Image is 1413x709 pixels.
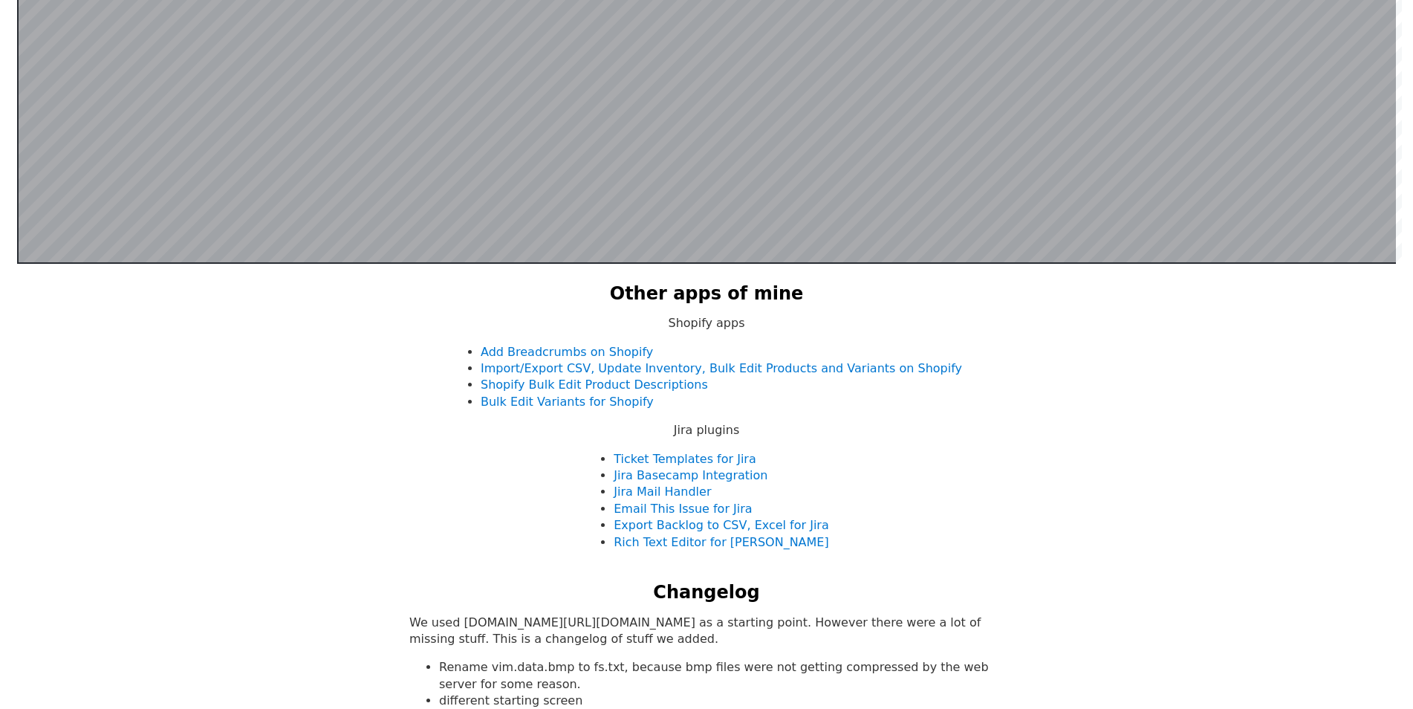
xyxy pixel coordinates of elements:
a: Email This Issue for Jira [614,502,752,516]
a: Add Breadcrumbs on Shopify [481,345,653,359]
a: Rich Text Editor for [PERSON_NAME] [614,535,828,549]
h2: Changelog [653,580,759,606]
a: Shopify Bulk Edit Product Descriptions [481,378,708,392]
a: Jira Mail Handler [614,485,711,499]
a: Ticket Templates for Jira [614,452,756,466]
a: Export Backlog to CSV, Excel for Jira [614,518,828,532]
h2: Other apps of mine [610,282,804,307]
a: Bulk Edit Variants for Shopify [481,395,654,409]
a: Jira Basecamp Integration [614,468,767,482]
li: different starting screen [439,693,1004,709]
li: Rename vim.data.bmp to fs.txt, because bmp files were not getting compressed by the web server fo... [439,659,1004,693]
a: Import/Export CSV, Update Inventory, Bulk Edit Products and Variants on Shopify [481,361,962,375]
